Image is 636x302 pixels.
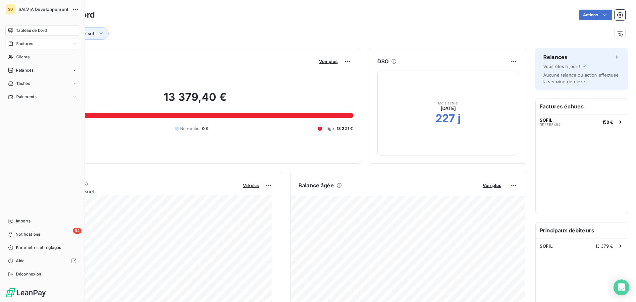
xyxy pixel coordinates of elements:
[481,182,503,188] button: Voir plus
[438,101,459,105] span: Mois actuel
[241,182,261,188] button: Voir plus
[579,10,612,20] button: Actions
[16,258,25,264] span: Aide
[16,218,30,224] span: Imports
[536,98,628,114] h6: Factures échues
[613,279,629,295] div: Open Intercom Messenger
[543,64,580,69] span: Vous êtes à jour !
[441,105,456,112] span: [DATE]
[243,183,259,188] span: Voir plus
[180,126,199,132] span: Non-échu
[595,243,613,249] span: 13 379 €
[16,245,61,251] span: Paramètres et réglages
[16,94,36,100] span: Paiements
[19,7,68,12] span: SALVIA Developpement
[483,183,501,188] span: Voir plus
[543,72,619,84] span: Aucune relance ou action effectuée la semaine dernière.
[16,67,33,73] span: Relances
[37,91,353,110] h2: 13 379,40 €
[317,58,340,64] button: Voir plus
[337,126,353,132] span: 13 221 €
[536,222,628,238] h6: Principaux débiteurs
[458,112,461,125] h2: j
[323,126,334,132] span: Litige
[16,81,30,87] span: Tâches
[298,181,334,189] h6: Balance âgée
[16,54,29,60] span: Clients
[73,228,81,234] span: 64
[540,123,560,127] span: RF2558484
[16,271,41,277] span: Déconnexion
[16,231,40,237] span: Notifications
[5,256,79,266] a: Aide
[16,28,47,33] span: Tableau de bord
[37,188,238,195] span: Chiffre d'affaires mensuel
[319,59,338,64] span: Voir plus
[62,27,109,40] button: Client : sofil
[602,119,613,125] span: 158 €
[202,126,208,132] span: 0 €
[536,114,628,129] button: SOFILRF2558484158 €
[16,41,33,47] span: Factures
[436,112,455,125] h2: 227
[5,4,16,15] div: SD
[5,287,46,298] img: Logo LeanPay
[377,57,389,65] h6: DSO
[540,117,552,123] span: SOFIL
[543,53,567,61] h6: Relances
[540,243,553,249] span: SOFIL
